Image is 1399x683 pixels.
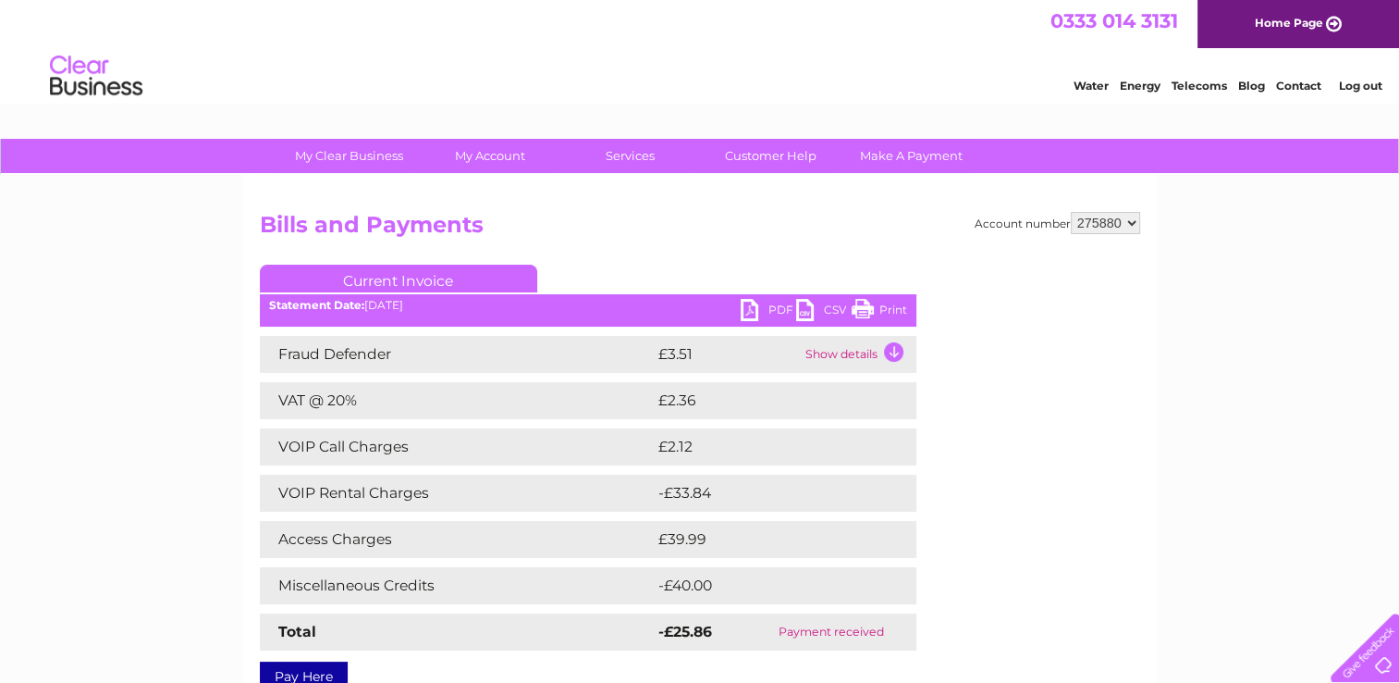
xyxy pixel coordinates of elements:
td: VOIP Call Charges [260,428,654,466]
td: -£40.00 [654,567,883,604]
div: [DATE] [260,299,916,312]
td: £2.12 [654,428,870,466]
a: Telecoms [1172,79,1227,93]
a: Customer Help [694,139,847,173]
td: Access Charges [260,521,654,558]
a: My Account [413,139,566,173]
a: Current Invoice [260,265,537,292]
td: -£33.84 [654,475,882,512]
a: My Clear Business [273,139,425,173]
a: Services [554,139,706,173]
a: Contact [1276,79,1321,93]
td: £3.51 [654,336,801,373]
div: Account number [975,212,1140,234]
a: Water [1074,79,1109,93]
td: £2.36 [654,382,873,419]
div: Clear Business is a trading name of Verastar Limited (registered in [GEOGRAPHIC_DATA] No. 3667643... [264,10,1137,90]
a: CSV [796,299,852,326]
td: Payment received [746,614,915,651]
b: Statement Date: [269,298,364,312]
a: Energy [1120,79,1160,93]
a: Log out [1338,79,1381,93]
a: 0333 014 3131 [1050,9,1178,32]
a: Blog [1238,79,1265,93]
td: VAT @ 20% [260,382,654,419]
td: Fraud Defender [260,336,654,373]
td: VOIP Rental Charges [260,475,654,512]
h2: Bills and Payments [260,212,1140,247]
td: Show details [801,336,916,373]
strong: Total [278,623,316,640]
td: Miscellaneous Credits [260,567,654,604]
strong: -£25.86 [658,623,712,640]
a: Make A Payment [835,139,988,173]
a: Print [852,299,907,326]
a: PDF [741,299,796,326]
img: logo.png [49,48,143,105]
td: £39.99 [654,521,880,558]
